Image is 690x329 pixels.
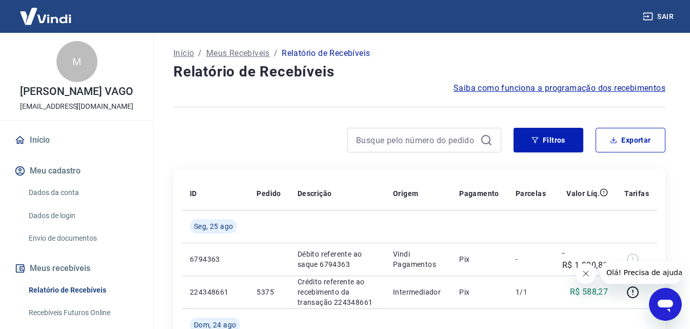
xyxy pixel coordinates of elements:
button: Sair [641,7,678,26]
p: Origem [393,188,418,199]
a: Meus Recebíveis [206,47,270,60]
p: 5375 [257,287,281,297]
a: Relatório de Recebíveis [25,280,141,301]
a: Envio de documentos [25,228,141,249]
a: Início [12,129,141,151]
p: Pix [459,287,499,297]
div: M [56,41,97,82]
p: Débito referente ao saque 6794363 [298,249,377,269]
p: / [198,47,202,60]
span: Seg, 25 ago [194,221,233,231]
p: ID [190,188,197,199]
a: Início [173,47,194,60]
iframe: Botão para abrir a janela de mensagens [649,288,682,321]
button: Meus recebíveis [12,257,141,280]
p: Pedido [257,188,281,199]
p: Intermediador [393,287,443,297]
p: / [274,47,278,60]
p: Vindi Pagamentos [393,249,443,269]
p: [EMAIL_ADDRESS][DOMAIN_NAME] [20,101,133,112]
p: [PERSON_NAME] VAGO [20,86,133,97]
h4: Relatório de Recebíveis [173,62,665,82]
button: Meu cadastro [12,160,141,182]
button: Filtros [514,128,583,152]
img: Vindi [12,1,79,32]
p: R$ 588,27 [570,286,608,298]
a: Saiba como funciona a programação dos recebimentos [454,82,665,94]
p: Parcelas [516,188,546,199]
p: Valor Líq. [566,188,600,199]
input: Busque pelo número do pedido [356,132,476,148]
button: Exportar [596,128,665,152]
iframe: Fechar mensagem [576,263,596,284]
p: Relatório de Recebíveis [282,47,370,60]
a: Dados da conta [25,182,141,203]
p: 1/1 [516,287,546,297]
p: 224348661 [190,287,240,297]
p: Pix [459,254,499,264]
p: Pagamento [459,188,499,199]
p: -R$ 1.090,81 [562,247,608,272]
p: Descrição [298,188,332,199]
p: Crédito referente ao recebimento da transação 224348661 [298,277,377,307]
a: Dados de login [25,205,141,226]
p: - [516,254,546,264]
p: Tarifas [624,188,649,199]
a: Recebíveis Futuros Online [25,302,141,323]
span: Olá! Precisa de ajuda? [6,7,86,15]
iframe: Mensagem da empresa [600,261,682,284]
p: 6794363 [190,254,240,264]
